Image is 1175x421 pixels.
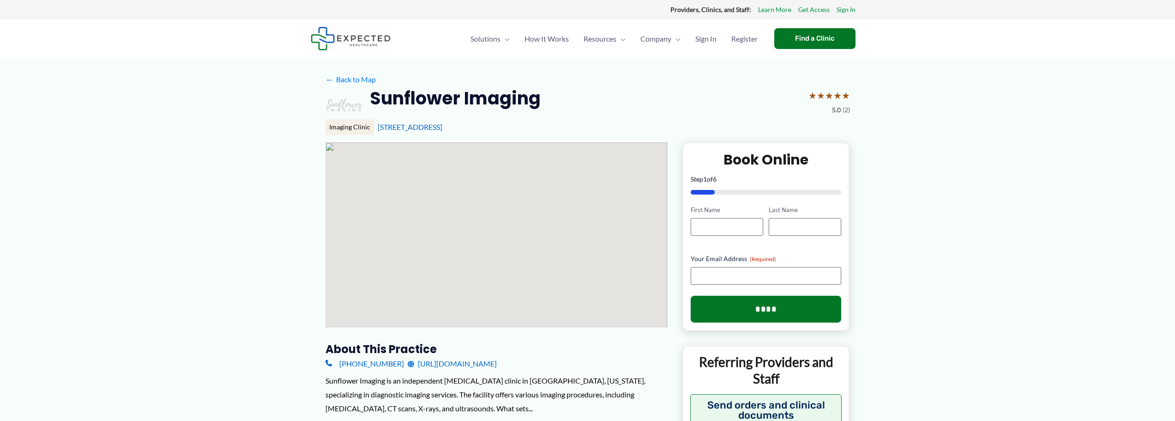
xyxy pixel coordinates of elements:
a: Sign In [688,23,724,55]
span: 1 [703,175,707,183]
span: ★ [825,87,833,104]
span: Menu Toggle [616,23,626,55]
label: Your Email Address [691,254,842,263]
a: SolutionsMenu Toggle [463,23,517,55]
nav: Primary Site Navigation [463,23,765,55]
a: Find a Clinic [774,28,856,49]
span: Solutions [470,23,500,55]
h2: Sunflower Imaging [370,87,541,110]
strong: Providers, Clinics, and Staff: [670,6,751,13]
span: Menu Toggle [500,23,510,55]
div: Sunflower Imaging is an independent [MEDICAL_DATA] clinic in [GEOGRAPHIC_DATA], [US_STATE], speci... [325,374,668,415]
a: Get Access [798,4,830,16]
span: 6 [713,175,717,183]
a: Sign In [837,4,856,16]
a: How It Works [517,23,576,55]
span: (2) [843,104,850,116]
img: Expected Healthcare Logo - side, dark font, small [311,27,391,50]
span: ★ [833,87,842,104]
span: Register [731,23,758,55]
span: Company [640,23,671,55]
a: CompanyMenu Toggle [633,23,688,55]
a: Register [724,23,765,55]
p: Referring Providers and Staff [690,354,842,387]
span: Resources [584,23,616,55]
span: (Required) [750,256,776,262]
label: Last Name [769,206,841,214]
a: Learn More [758,4,791,16]
span: ★ [842,87,850,104]
div: Imaging Clinic [325,119,374,135]
span: ← [325,75,334,84]
span: ★ [817,87,825,104]
h2: Book Online [691,151,842,169]
span: Sign In [695,23,717,55]
span: Menu Toggle [671,23,681,55]
a: [PHONE_NUMBER] [325,357,404,371]
span: ★ [808,87,817,104]
p: Step of [691,176,842,183]
a: [URL][DOMAIN_NAME] [408,357,497,371]
h3: About this practice [325,342,668,356]
label: First Name [691,206,763,214]
a: ResourcesMenu Toggle [576,23,633,55]
a: ←Back to Map [325,73,376,86]
span: How It Works [524,23,569,55]
a: [STREET_ADDRESS] [378,122,442,131]
span: 5.0 [832,104,841,116]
